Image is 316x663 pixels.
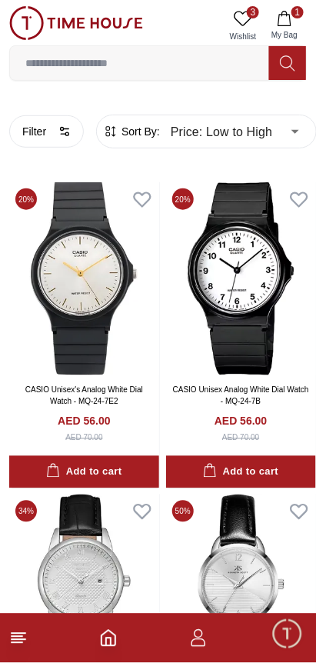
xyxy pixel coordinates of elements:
div: Add to cart [46,464,121,481]
div: Price: Low to High [160,110,310,153]
h4: AED 56.00 [215,414,267,429]
a: Home [99,629,118,648]
span: 20 % [15,188,37,210]
button: Filter [9,115,84,148]
span: 1 [291,6,304,18]
div: AED 70.00 [65,432,102,444]
span: Sort By: [118,124,160,139]
span: 20 % [172,188,194,210]
div: AED 70.00 [222,432,259,444]
button: Add to cart [166,456,316,489]
a: CASIO Unisex's Analog White Dial Watch - MQ-24-7E2 [25,386,143,406]
div: Add to cart [203,464,278,481]
h4: AED 56.00 [58,414,110,429]
span: Wishlist [224,31,262,42]
a: CASIO Unisex Analog White Dial Watch - MQ-24-7B [173,386,309,406]
button: 1My Bag [262,6,307,45]
span: 3 [247,6,259,18]
button: Sort By: [103,124,160,139]
span: My Bag [265,29,304,41]
span: 50 % [172,501,194,522]
a: 3Wishlist [224,6,262,45]
img: CASIO Unisex's Analog White Dial Watch - MQ-24-7E2 [9,182,159,375]
button: Add to cart [9,456,159,489]
img: CASIO Unisex Analog White Dial Watch - MQ-24-7B [166,182,316,375]
img: ... [9,6,143,40]
div: Chat Widget [271,618,304,651]
span: 34 % [15,501,37,522]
